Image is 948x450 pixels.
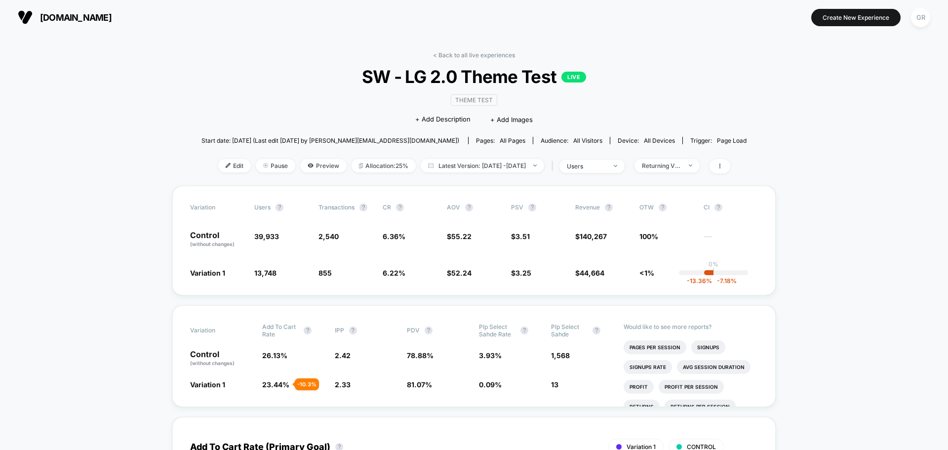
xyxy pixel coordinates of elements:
[575,269,604,277] span: $
[335,380,351,389] span: 2.33
[580,269,604,277] span: 44,664
[447,204,460,211] span: AOV
[352,159,416,172] span: Allocation: 25%
[687,277,712,285] span: -13.36 %
[712,268,714,275] p: |
[359,204,367,211] button: ?
[528,204,536,211] button: ?
[383,204,391,211] span: CR
[659,204,667,211] button: ?
[515,232,530,241] span: 3.51
[190,323,244,338] span: Variation
[263,163,268,168] img: end
[190,269,225,277] span: Variation 1
[709,260,718,268] p: 0%
[383,232,405,241] span: 6.36 %
[40,12,112,23] span: [DOMAIN_NAME]
[610,137,682,144] span: Device:
[717,137,747,144] span: Page Load
[639,204,694,211] span: OTW
[712,277,737,285] span: -7.18 %
[318,204,355,211] span: Transactions
[415,115,471,124] span: + Add Description
[447,232,472,241] span: $
[335,351,351,360] span: 2.42
[318,232,339,241] span: 2,540
[644,137,675,144] span: all devices
[190,380,225,389] span: Variation 1
[624,323,758,330] p: Would like to see more reports?
[254,204,271,211] span: users
[476,137,525,144] div: Pages:
[592,327,600,334] button: ?
[295,378,319,390] div: - 10.3 %
[254,232,279,241] span: 39,933
[511,204,523,211] span: PSV
[811,9,901,26] button: Create New Experience
[256,159,295,172] span: Pause
[908,7,933,28] button: GR
[515,269,531,277] span: 3.25
[580,232,607,241] span: 140,267
[605,204,613,211] button: ?
[677,360,750,374] li: Avg Session Duration
[428,163,434,168] img: calendar
[396,204,404,211] button: ?
[642,162,681,169] div: Returning Visitors
[689,164,692,166] img: end
[704,234,758,248] span: ---
[549,159,559,173] span: |
[479,380,502,389] span: 0.09 %
[465,204,473,211] button: ?
[573,137,602,144] span: All Visitors
[190,360,235,366] span: (without changes)
[639,269,654,277] span: <1%
[575,232,607,241] span: $
[479,351,502,360] span: 3.93 %
[226,163,231,168] img: edit
[551,380,558,389] span: 13
[624,340,686,354] li: Pages Per Session
[714,204,722,211] button: ?
[407,351,434,360] span: 78.88 %
[383,269,405,277] span: 6.22 %
[18,10,33,25] img: Visually logo
[690,137,747,144] div: Trigger:
[500,137,525,144] span: all pages
[262,323,299,338] span: Add To Cart Rate
[511,269,531,277] span: $
[511,232,530,241] span: $
[407,380,432,389] span: 81.07 %
[451,94,497,106] span: Theme Test
[425,327,433,334] button: ?
[201,137,459,144] span: Start date: [DATE] (Last edit [DATE] by [PERSON_NAME][EMAIL_ADDRESS][DOMAIN_NAME])
[451,269,472,277] span: 52.24
[575,204,600,211] span: Revenue
[349,327,357,334] button: ?
[15,9,115,25] button: [DOMAIN_NAME]
[551,351,570,360] span: 1,568
[639,232,658,241] span: 100%
[318,269,332,277] span: 855
[624,380,654,394] li: Profit
[551,323,588,338] span: Plp Select Sahde
[359,163,363,168] img: rebalance
[276,204,283,211] button: ?
[659,380,724,394] li: Profit Per Session
[624,360,672,374] li: Signups Rate
[229,66,719,87] span: SW - LG 2.0 Theme Test
[691,340,725,354] li: Signups
[262,351,287,360] span: 26.13 %
[490,116,533,123] span: + Add Images
[911,8,930,27] div: GR
[479,323,515,338] span: Plp Select Sahde Rate
[190,241,235,247] span: (without changes)
[218,159,251,172] span: Edit
[433,51,515,59] a: < Back to all live experiences
[533,164,537,166] img: end
[541,137,602,144] div: Audience:
[254,269,276,277] span: 13,748
[190,350,252,367] p: Control
[614,165,617,167] img: end
[190,204,244,211] span: Variation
